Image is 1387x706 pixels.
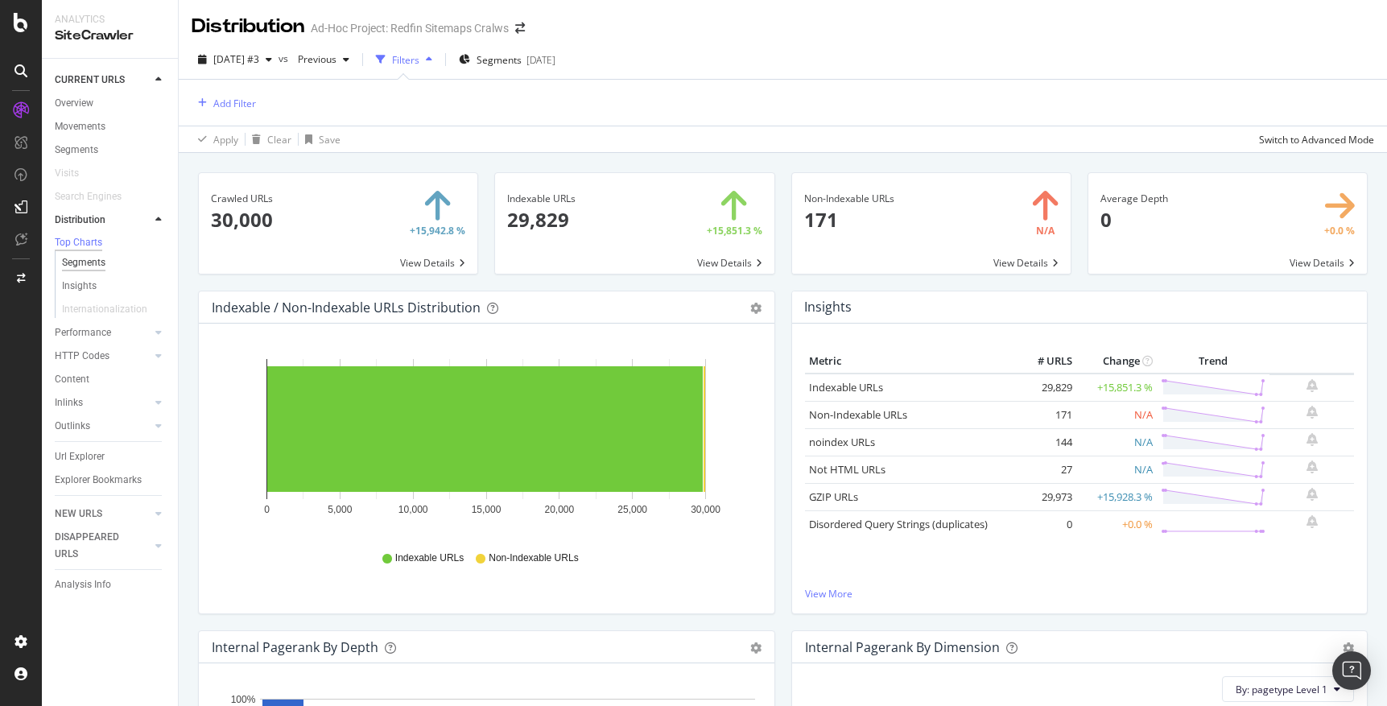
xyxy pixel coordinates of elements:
td: N/A [1076,401,1157,428]
div: bell-plus [1307,379,1318,392]
div: Segments [55,142,98,159]
span: By: pagetype Level 1 [1236,683,1327,696]
div: Performance [55,324,111,341]
div: Internationalization [62,301,147,318]
button: Apply [192,126,238,152]
div: Save [319,133,341,147]
div: gear [750,642,762,654]
div: Content [55,371,89,388]
button: Add Filter [192,93,256,113]
td: 29,973 [1012,483,1076,510]
div: Indexable / Non-Indexable URLs Distribution [212,299,481,316]
a: Movements [55,118,167,135]
div: bell-plus [1307,460,1318,473]
text: 0 [264,504,270,515]
td: +15,928.3 % [1076,483,1157,510]
div: Clear [267,133,291,147]
a: Internationalization [62,301,163,318]
a: Explorer Bookmarks [55,472,167,489]
div: Distribution [55,212,105,229]
span: Segments [477,53,522,67]
div: Apply [213,133,238,147]
td: 29,829 [1012,374,1076,402]
a: View More [805,587,1355,601]
td: 144 [1012,428,1076,456]
span: vs [279,52,291,65]
div: gear [1343,642,1354,654]
a: CURRENT URLS [55,72,151,89]
button: Segments[DATE] [452,47,562,72]
a: noindex URLs [809,435,875,449]
div: arrow-right-arrow-left [515,23,525,34]
a: Disordered Query Strings (duplicates) [809,517,988,531]
span: Previous [291,52,336,66]
td: 27 [1012,456,1076,483]
button: Clear [246,126,291,152]
td: N/A [1076,456,1157,483]
div: bell-plus [1307,406,1318,419]
td: +15,851.3 % [1076,374,1157,402]
div: CURRENT URLS [55,72,125,89]
a: Outlinks [55,418,151,435]
a: Search Engines [55,188,138,205]
div: Add Filter [213,97,256,110]
div: SiteCrawler [55,27,165,45]
td: 171 [1012,401,1076,428]
text: 15,000 [472,504,502,515]
div: NEW URLS [55,506,102,522]
span: Non-Indexable URLs [489,551,578,565]
div: Analysis Info [55,576,111,593]
th: Metric [805,349,1012,374]
div: DISAPPEARED URLS [55,529,136,563]
td: N/A [1076,428,1157,456]
a: Segments [55,142,167,159]
a: Distribution [55,212,151,229]
button: Save [299,126,341,152]
a: Indexable URLs [809,380,883,394]
a: Content [55,371,167,388]
div: bell-plus [1307,488,1318,501]
div: Url Explorer [55,448,105,465]
span: 2025 Sep. 19th #3 [213,52,259,66]
div: Visits [55,165,79,182]
a: HTTP Codes [55,348,151,365]
text: 30,000 [691,504,720,515]
div: Internal Pagerank By Dimension [805,639,1000,655]
div: Filters [392,53,419,67]
div: Switch to Advanced Mode [1259,133,1374,147]
button: Previous [291,47,356,72]
a: Inlinks [55,394,151,411]
a: Segments [62,254,167,271]
svg: A chart. [212,349,762,536]
text: 5,000 [328,504,352,515]
div: Open Intercom Messenger [1332,651,1371,690]
a: Top Charts [55,235,167,251]
div: Overview [55,95,93,112]
th: Trend [1157,349,1269,374]
span: Indexable URLs [395,551,464,565]
div: Search Engines [55,188,122,205]
div: Distribution [192,13,304,40]
button: Filters [369,47,439,72]
div: Insights [62,278,97,295]
div: Inlinks [55,394,83,411]
div: Outlinks [55,418,90,435]
a: DISAPPEARED URLS [55,529,151,563]
div: Ad-Hoc Project: Redfin Sitemaps Cralws [311,20,509,36]
text: 25,000 [617,504,647,515]
div: Segments [62,254,105,271]
div: bell-plus [1307,433,1318,446]
text: 20,000 [544,504,574,515]
div: Explorer Bookmarks [55,472,142,489]
div: Top Charts [55,236,102,250]
a: Overview [55,95,167,112]
a: Visits [55,165,95,182]
div: bell-plus [1307,515,1318,528]
h4: Insights [804,296,852,318]
th: Change [1076,349,1157,374]
div: Internal Pagerank by Depth [212,639,378,655]
a: Non-Indexable URLs [809,407,907,422]
td: 0 [1012,510,1076,538]
a: Performance [55,324,151,341]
